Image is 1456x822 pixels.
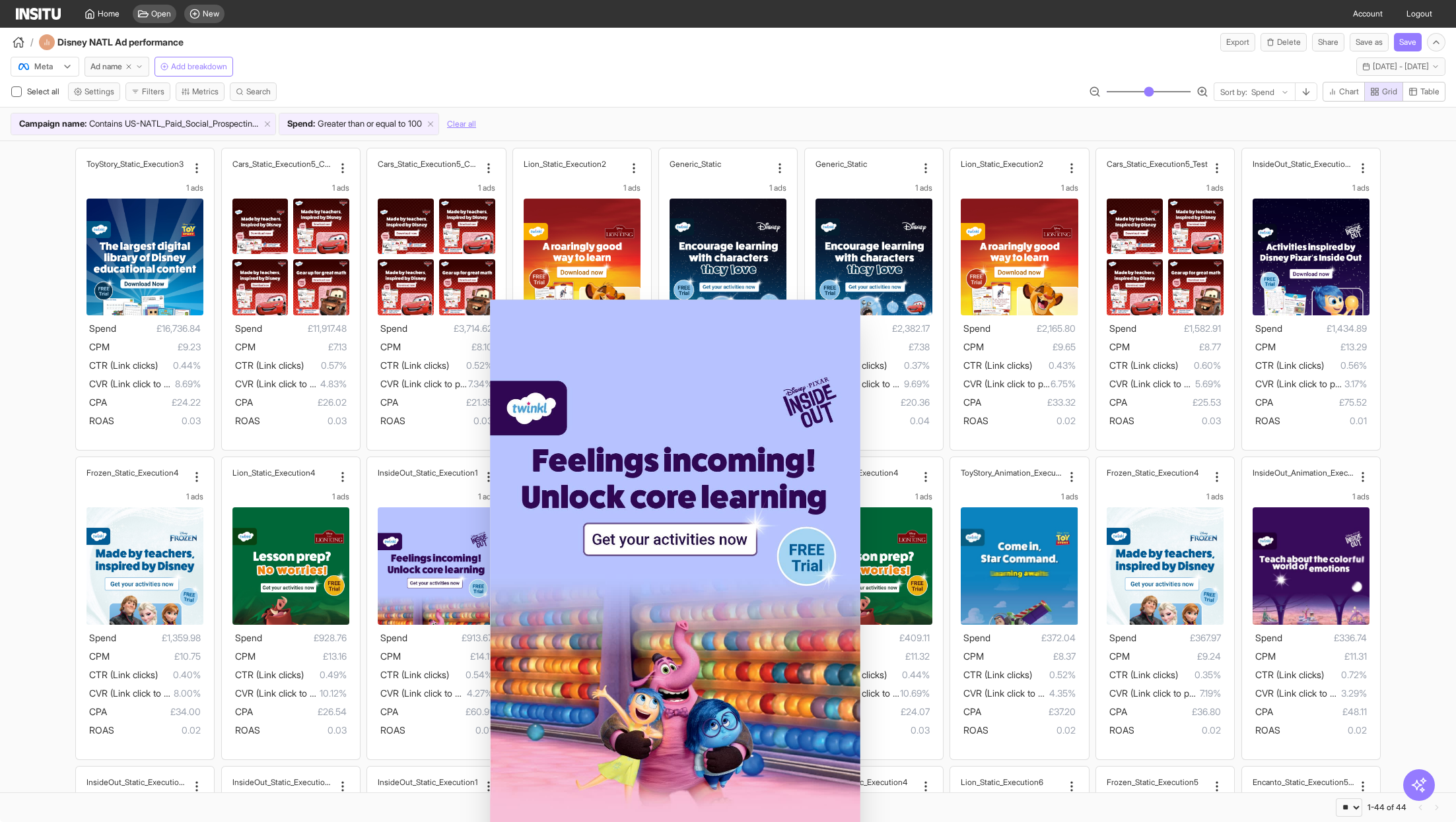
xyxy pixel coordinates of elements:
span: ROAS [380,724,405,736]
button: / [11,34,34,50]
span: £16,736.84 [116,321,201,336]
span: £3,714.62 [407,321,492,336]
span: £2,165.80 [990,321,1075,336]
span: ROAS [963,724,988,736]
div: 1 ads [815,183,932,193]
span: CTR (Link clicks) [1255,360,1324,371]
span: £7.38 [839,339,930,355]
span: CPA [1255,706,1273,717]
span: Home [98,9,120,19]
span: CTR (Link clicks) [89,669,158,680]
span: CVR (Link click to purchase) [235,378,351,389]
button: Clear all [447,113,476,135]
div: 1 ads [1107,183,1224,193]
span: CPM [380,650,401,662]
div: 1 ads [1253,183,1369,193]
span: 0.02 [1134,722,1221,738]
button: Filters [125,82,170,101]
span: 4.27% [467,685,493,701]
span: 0.04 [843,413,930,429]
h2: ToyStory_Static_Execution3 [87,159,184,169]
span: 0.54% [449,667,492,683]
span: ROAS [380,415,405,426]
span: 0.03 [260,413,347,429]
div: 1 ads [961,183,1078,193]
span: 0.37% [887,358,930,373]
span: CPM [89,650,110,662]
span: £20.36 [836,395,930,410]
span: CPM [380,341,401,352]
span: £7.13 [256,339,347,355]
div: Generic_Static [670,159,771,169]
h4: Disney NATL Ad performance [57,36,219,49]
h2: Generic_Static [815,159,867,169]
h2: Frozen_Static_Execution5 [1107,777,1198,787]
span: £33.32 [981,395,1075,410]
h2: Frozen_Static_Execution4 [87,468,178,478]
div: 1 ads [378,183,495,193]
span: Search [246,86,271,97]
div: Frozen_Static_Execution5 [1107,777,1208,787]
span: Sort by: [1220,87,1247,98]
span: CPM [963,341,984,352]
span: Select all [27,86,62,96]
span: 4.35% [1049,685,1076,701]
span: CPM [89,341,110,352]
img: Logo [16,8,61,20]
h2: ToyStory_Animation_Execution2 [961,468,1062,478]
h2: InsideOut_Static_Execution1 [378,777,477,787]
div: 1-44 of 44 [1368,802,1406,813]
span: CTR (Link clicks) [1109,360,1178,371]
span: Spend [963,323,990,334]
div: Lion_Static_Execution4 [232,468,333,478]
div: 1 ads [232,183,349,193]
span: £34.00 [107,704,201,720]
span: £913.67 [407,630,492,646]
div: 1 ads [524,183,641,193]
span: £928.76 [262,630,347,646]
span: ROAS [89,415,114,426]
span: 100 [408,117,422,131]
div: InsideOut_Animation_Execution2 [1253,468,1354,478]
span: £24.07 [836,704,930,720]
span: Spend [1109,323,1136,334]
span: £1,582.91 [1136,321,1221,336]
span: Table [1420,86,1439,97]
div: InsideOut_Static_Execution4 [1253,159,1354,169]
span: Spend [89,632,116,643]
span: £75.52 [1273,395,1367,410]
span: £1,359.98 [116,630,201,646]
span: CPM [963,650,984,662]
span: 0.03 [114,413,201,429]
span: CPM [235,650,256,662]
span: CTR (Link clicks) [1109,669,1178,680]
span: 0.52% [449,358,492,373]
button: Save as [1350,33,1389,51]
span: 0.60% [1178,358,1221,373]
span: CPM [1255,341,1276,352]
span: ROAS [1109,415,1134,426]
span: £36.80 [1127,704,1221,720]
span: CTR (Link clicks) [1255,669,1324,680]
span: 0.02 [988,722,1075,738]
div: Lion_Static_Execution4 [815,468,917,478]
span: Spend [963,632,990,643]
span: CTR (Link clicks) [963,669,1032,680]
span: 0.44% [887,667,930,683]
span: 10.69% [900,685,930,701]
button: Chart [1323,82,1365,102]
h2: InsideOut_Static_Execution3 [232,777,333,787]
div: Cars_Static_Execution5_Control [232,159,333,169]
span: Spend [1255,323,1282,334]
span: £336.74 [1282,630,1367,646]
div: Lion_Static_Execution2 [961,159,1062,169]
div: 1 ads [815,491,932,502]
span: 0.01 [1280,413,1367,429]
span: £372.04 [990,630,1075,646]
span: CPA [963,706,981,717]
div: ToyStory_Static_Execution3 [87,159,188,169]
span: Add breakdown [171,61,227,72]
div: Campaign name:ContainsUS-NATL_Paid_Social_Prospecting_Interests_Sales_Disney_Properties_July25 [11,113,275,135]
span: Ad name [90,61,122,72]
